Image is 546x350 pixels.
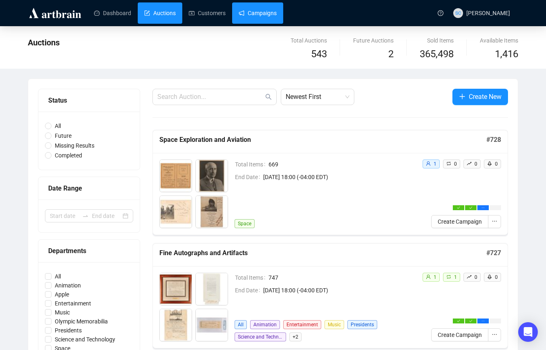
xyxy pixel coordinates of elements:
[235,173,263,182] span: End Date
[235,273,269,282] span: Total Items
[469,319,472,323] span: check
[459,93,465,100] span: plus
[283,320,321,329] span: Entertainment
[467,161,472,166] span: rise
[434,274,436,280] span: 1
[235,320,247,329] span: All
[48,183,130,193] div: Date Range
[431,215,488,228] button: Create Campaign
[157,92,264,102] input: Search Auction...
[152,130,508,235] a: Space Exploration and Aviation#728Total Items669End Date[DATE] 18:00 (-04:00 EDT)Spaceuser1retwee...
[446,161,451,166] span: retweet
[51,299,94,308] span: Entertainment
[263,286,416,295] span: [DATE] 18:00 (-04:00 EDT)
[438,217,482,226] span: Create Campaign
[457,206,460,209] span: check
[457,319,460,323] span: check
[48,95,130,105] div: Status
[235,332,286,341] span: Science and Technology
[196,160,228,192] img: 8002_1.jpg
[426,274,431,279] span: user
[324,320,344,329] span: Music
[160,160,192,192] img: 8001_1.jpg
[492,218,497,224] span: ellipsis
[311,48,327,60] span: 543
[495,161,498,167] span: 0
[467,274,472,279] span: rise
[492,332,497,337] span: ellipsis
[50,211,79,220] input: Start date
[51,131,75,140] span: Future
[28,7,83,20] img: logo
[51,141,98,150] span: Missing Results
[51,290,72,299] span: Apple
[452,89,508,105] button: Create New
[159,248,486,258] h5: Fine Autographs and Artifacts
[265,94,272,100] span: search
[454,274,457,280] span: 1
[286,89,349,105] span: Newest First
[92,211,121,220] input: End date
[495,274,498,280] span: 0
[51,121,64,130] span: All
[481,206,485,209] span: ellipsis
[289,332,302,341] span: + 2
[94,2,131,24] a: Dashboard
[152,243,508,348] a: Fine Autographs and Artifacts#727Total Items747End Date[DATE] 18:00 (-04:00 EDT)AllAnimationEnter...
[495,47,518,62] span: 1,416
[446,274,451,279] span: retweet
[480,36,518,45] div: Available Items
[481,319,485,323] span: ellipsis
[235,160,269,169] span: Total Items
[250,320,280,329] span: Animation
[82,213,89,219] span: swap-right
[269,160,416,169] span: 669
[269,273,416,282] span: 747
[469,92,501,102] span: Create New
[160,309,192,341] img: 3_1.jpg
[235,219,255,228] span: Space
[474,161,477,167] span: 0
[455,9,461,17] span: SC
[189,2,226,24] a: Customers
[235,286,263,295] span: End Date
[466,10,510,16] span: [PERSON_NAME]
[263,173,416,182] span: [DATE] 18:00 (-04:00 EDT)
[426,161,431,166] span: user
[438,10,443,16] span: question-circle
[388,48,394,60] span: 2
[486,135,501,145] h5: # 728
[434,161,436,167] span: 1
[469,206,472,209] span: check
[486,248,501,258] h5: # 727
[51,281,84,290] span: Animation
[518,322,538,342] div: Open Intercom Messenger
[420,36,454,45] div: Sold Items
[160,196,192,228] img: 8003_1.jpg
[51,326,85,335] span: Presidents
[474,274,477,280] span: 0
[82,213,89,219] span: to
[438,330,482,339] span: Create Campaign
[159,135,486,145] h5: Space Exploration and Aviation
[239,2,277,24] a: Campaigns
[487,274,492,279] span: rocket
[28,38,60,47] span: Auctions
[48,246,130,256] div: Departments
[196,309,228,341] img: 4_1.jpg
[196,273,228,305] img: 2_1.jpg
[51,335,119,344] span: Science and Technology
[51,308,73,317] span: Music
[51,272,64,281] span: All
[487,161,492,166] span: rocket
[291,36,327,45] div: Total Auctions
[51,151,85,160] span: Completed
[144,2,176,24] a: Auctions
[347,320,377,329] span: Presidents
[196,196,228,228] img: 8004_1.jpg
[431,328,488,341] button: Create Campaign
[51,317,111,326] span: Olympic Memorabilia
[353,36,394,45] div: Future Auctions
[454,161,457,167] span: 0
[160,273,192,305] img: 1_1.jpg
